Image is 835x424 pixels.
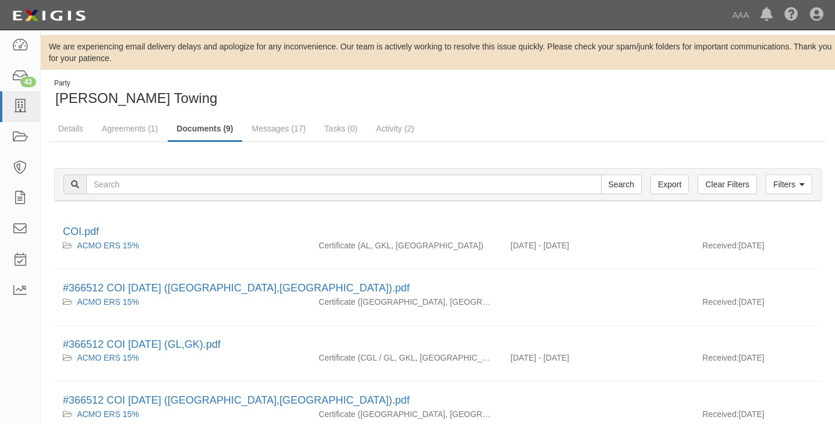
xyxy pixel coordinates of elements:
[77,353,139,362] a: ACMO ERS 15%
[310,352,502,364] div: Commercial General Liability / Garage Liability Garage Keepers Liability On-Hook
[55,90,217,106] span: [PERSON_NAME] Towing
[310,240,502,251] div: Auto Liability Garage Keepers Liability On-Hook
[316,117,366,140] a: Tasks (0)
[502,296,694,297] div: Effective - Expiration
[702,352,738,364] p: Received:
[784,8,798,22] i: Help Center - Complianz
[63,281,813,296] div: #366512 COI 07.03.25 (AL,OH).pdf
[650,174,689,194] a: Export
[502,240,694,251] div: Effective 07/03/2025 - Expiration 01/03/2026
[63,352,301,364] div: ACMO ERS 15%
[9,5,89,26] img: logo-5460c22ac91f19d4615b14bd174203de0afe785f0fc80cf4dbbc73dc1793850b.png
[367,117,423,140] a: Activity (2)
[63,240,301,251] div: ACMO ERS 15%
[93,117,167,140] a: Agreements (1)
[766,174,812,194] a: Filters
[601,174,642,194] input: Search
[63,394,410,406] a: #366512 COI [DATE] ([GEOGRAPHIC_DATA],[GEOGRAPHIC_DATA]).pdf
[702,296,738,308] p: Received:
[63,282,410,294] a: #366512 COI [DATE] ([GEOGRAPHIC_DATA],[GEOGRAPHIC_DATA]).pdf
[63,226,99,237] a: COI.pdf
[243,117,315,140] a: Messages (17)
[727,3,755,27] a: AAA
[54,79,217,88] div: Party
[77,409,139,419] a: ACMO ERS 15%
[694,352,822,369] div: [DATE]
[502,352,694,364] div: Effective 07/14/2024 - Expiration 07/14/2025
[63,296,301,308] div: ACMO ERS 15%
[694,240,822,257] div: [DATE]
[63,339,221,350] a: #366512 COI [DATE] (GL,GK).pdf
[63,408,301,420] div: ACMO ERS 15%
[694,296,822,313] div: [DATE]
[49,79,429,108] div: Whitaker Towing
[310,408,502,420] div: Auto Liability On-Hook
[702,408,738,420] p: Received:
[168,117,242,142] a: Documents (9)
[702,240,738,251] p: Received:
[63,337,813,352] div: #366512 COI 07.14.25 (GL,GK).pdf
[20,77,36,87] div: 43
[63,225,813,240] div: COI.pdf
[698,174,756,194] a: Clear Filters
[41,41,835,64] div: We are experiencing email delivery delays and apologize for any inconvenience. Our team is active...
[63,393,813,408] div: #366512 COI 01.03.25 (AL,OH).pdf
[49,117,92,140] a: Details
[310,296,502,308] div: Auto Liability On-Hook
[77,241,139,250] a: ACMO ERS 15%
[86,174,602,194] input: Search
[77,297,139,307] a: ACMO ERS 15%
